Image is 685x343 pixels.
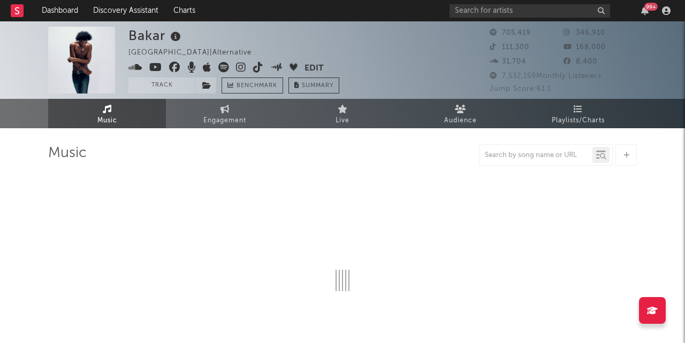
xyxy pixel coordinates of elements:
a: Music [48,99,166,128]
a: Engagement [166,99,284,128]
span: 168,000 [564,44,606,51]
button: Summary [288,77,339,93]
span: Playlists/Charts [552,114,605,127]
a: Audience [401,99,519,128]
button: 99+ [641,6,649,15]
span: Live [336,114,349,127]
span: 111,300 [490,44,529,51]
div: Bakar [128,27,184,44]
span: 7,532,159 Monthly Listeners [490,73,602,80]
a: Playlists/Charts [519,99,637,128]
input: Search for artists [450,4,610,18]
span: Summary [302,83,333,89]
span: Audience [444,114,477,127]
span: Engagement [203,114,246,127]
span: Jump Score: 61.1 [490,85,551,92]
div: [GEOGRAPHIC_DATA] | Alternative [128,46,264,59]
span: Music [97,114,117,127]
input: Search by song name or URL [479,151,592,160]
button: Edit [305,62,324,75]
div: 99 + [644,3,658,11]
span: Benchmark [237,80,277,92]
a: Benchmark [222,77,283,93]
span: 705,419 [490,29,531,36]
span: 8,400 [564,58,597,65]
span: 346,910 [564,29,605,36]
span: 31,704 [490,58,526,65]
button: Track [128,77,195,93]
a: Live [284,99,401,128]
